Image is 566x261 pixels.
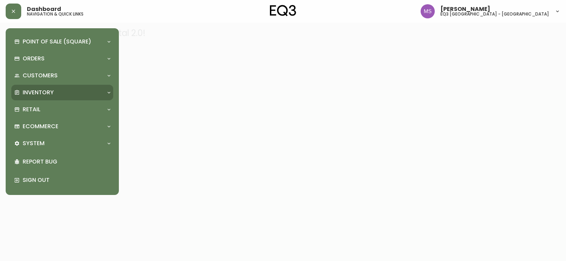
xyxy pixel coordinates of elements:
[11,51,113,66] div: Orders
[23,55,45,63] p: Orders
[11,119,113,134] div: Ecommerce
[11,171,113,189] div: Sign Out
[23,123,58,130] p: Ecommerce
[27,12,83,16] h5: navigation & quick links
[11,34,113,49] div: Point of Sale (Square)
[23,140,45,147] p: System
[421,4,435,18] img: 1b6e43211f6f3cc0b0729c9049b8e7af
[23,38,91,46] p: Point of Sale (Square)
[11,68,113,83] div: Customers
[270,5,296,16] img: logo
[11,136,113,151] div: System
[11,153,113,171] div: Report Bug
[23,176,110,184] p: Sign Out
[23,106,40,113] p: Retail
[440,12,549,16] h5: eq3 [GEOGRAPHIC_DATA] - [GEOGRAPHIC_DATA]
[23,158,110,166] p: Report Bug
[23,72,58,79] p: Customers
[11,85,113,100] div: Inventory
[11,102,113,117] div: Retail
[440,6,490,12] span: [PERSON_NAME]
[27,6,61,12] span: Dashboard
[23,89,54,96] p: Inventory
